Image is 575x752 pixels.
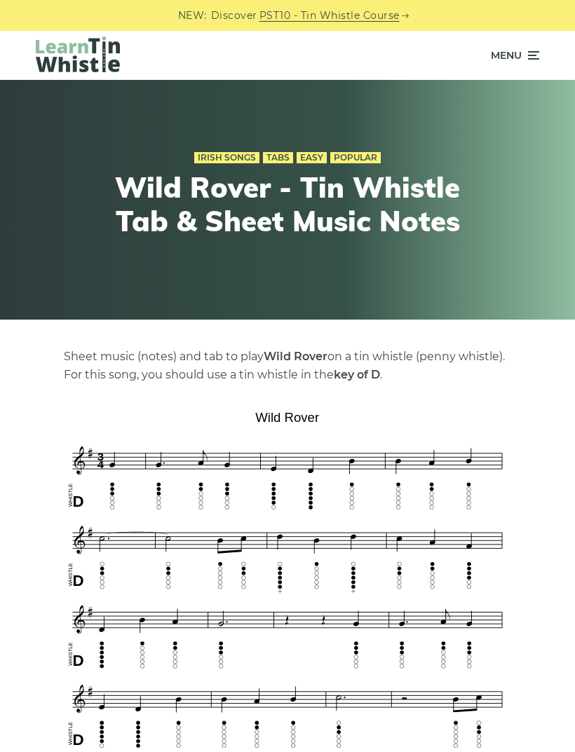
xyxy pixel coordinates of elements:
[491,38,522,73] span: Menu
[330,152,381,163] a: Popular
[264,350,327,363] strong: Wild Rover
[194,152,259,163] a: Irish Songs
[36,36,120,72] img: LearnTinWhistle.com
[334,368,380,381] strong: key of D
[64,348,511,384] p: Sheet music (notes) and tab to play on a tin whistle (penny whistle). For this song, you should u...
[297,152,327,163] a: Easy
[263,152,293,163] a: Tabs
[98,170,477,238] h1: Wild Rover - Tin Whistle Tab & Sheet Music Notes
